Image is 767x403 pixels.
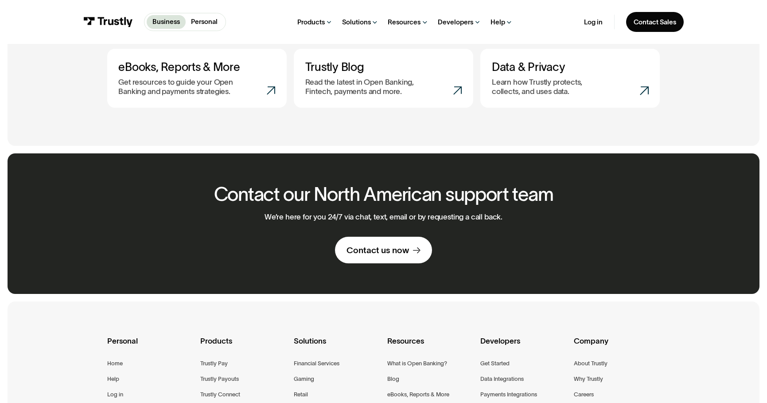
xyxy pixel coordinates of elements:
[387,390,449,399] a: eBooks, Reports & More
[107,359,123,368] a: Home
[574,374,603,384] a: Why Trustly
[152,17,180,27] p: Business
[294,359,339,368] a: Financial Services
[492,60,649,74] h3: Data & Privacy
[480,359,510,368] a: Get Started
[294,390,308,399] a: Retail
[626,12,684,32] a: Contact Sales
[297,18,325,27] div: Products
[186,15,224,29] a: Personal
[347,245,409,256] div: Contact us now
[480,335,567,359] div: Developers
[147,15,186,29] a: Business
[335,237,432,263] a: Contact us now
[200,359,228,368] a: Trustly Pay
[214,184,553,205] h2: Contact our North American support team
[265,212,502,222] p: We’re here for you 24/7 via chat, text, email or by requesting a call back.
[107,374,119,384] a: Help
[574,390,594,399] a: Careers
[294,374,314,384] a: Gaming
[200,390,240,399] a: Trustly Connect
[574,335,660,359] div: Company
[305,78,425,96] p: Read the latest in Open Banking, Fintech, payments and more.
[294,335,380,359] div: Solutions
[387,359,447,368] a: What is Open Banking?
[294,49,473,108] a: Trustly BlogRead the latest in Open Banking, Fintech, payments and more.
[334,63,348,77] button: Submit question
[438,18,473,27] div: Developers
[200,335,287,359] div: Products
[83,17,133,27] img: Trustly Logo
[480,390,537,399] a: Payments Integrations
[118,60,275,74] h3: eBooks, Reports & More
[574,359,607,368] a: About Trustly
[492,78,598,96] p: Learn how Trustly protects, collects, and uses data.
[387,335,474,359] div: Resources
[107,390,123,399] a: Log in
[118,78,238,96] p: Get resources to guide your Open Banking and payments strategies.
[480,374,524,384] a: Data Integrations
[305,60,462,74] h3: Trustly Blog
[480,49,660,108] a: Data & PrivacyLearn how Trustly protects, collects, and uses data.
[107,49,287,108] a: eBooks, Reports & MoreGet resources to guide your Open Banking and payments strategies.
[13,15,349,22] p: I'm here to assist you with questions about Trustly. How can I help you [DATE]?
[634,18,676,27] div: Contact Sales
[107,335,194,359] div: Personal
[584,18,603,27] a: Log in
[200,374,239,384] a: Trustly Payouts
[491,18,505,27] div: Help
[387,374,399,384] a: Blog
[7,59,355,81] input: Question box
[388,18,420,27] div: Resources
[342,18,371,27] div: Solutions
[191,17,218,27] p: Personal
